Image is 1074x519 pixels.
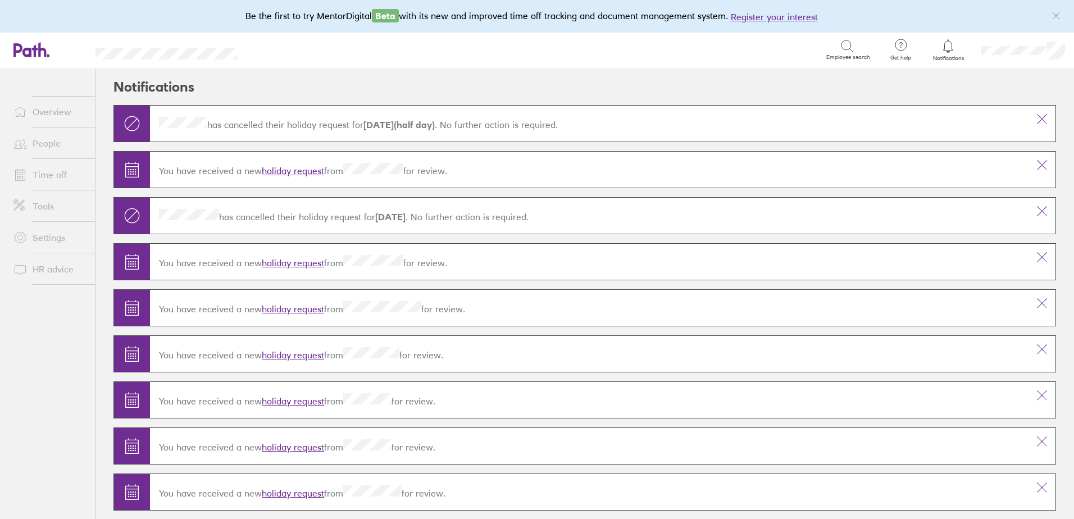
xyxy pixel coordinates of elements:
[930,38,967,62] a: Notifications
[262,165,324,176] a: holiday request
[4,163,95,186] a: Time off
[262,488,324,499] a: holiday request
[372,9,399,22] span: Beta
[113,69,194,105] h2: Notifications
[159,439,1020,453] p: You have received a new from for review.
[363,119,435,130] strong: [DATE] (half day)
[262,257,324,268] a: holiday request
[159,485,1020,499] p: You have received a new from for review.
[4,226,95,249] a: Settings
[4,195,95,217] a: Tools
[4,258,95,280] a: HR advice
[262,303,324,315] a: holiday request
[262,349,324,361] a: holiday request
[159,393,1020,407] p: You have received a new from for review.
[826,54,870,61] span: Employee search
[159,163,1020,176] p: You have received a new from for review.
[262,441,324,453] a: holiday request
[159,301,1020,315] p: You have received a new from for review.
[262,395,324,407] a: holiday request
[159,117,1020,130] p: has cancelled their holiday request for . No further action is required.
[159,209,1020,222] p: has cancelled their holiday request for . No further action is required.
[930,55,967,62] span: Notifications
[375,211,406,222] strong: [DATE]
[731,10,818,24] button: Register your interest
[159,347,1020,361] p: You have received a new from for review.
[245,9,829,24] div: Be the first to try MentorDigital with its new and improved time off tracking and document manage...
[882,54,919,61] span: Get help
[4,132,95,154] a: People
[159,255,1020,268] p: You have received a new from for review.
[4,101,95,123] a: Overview
[267,44,296,54] div: Search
